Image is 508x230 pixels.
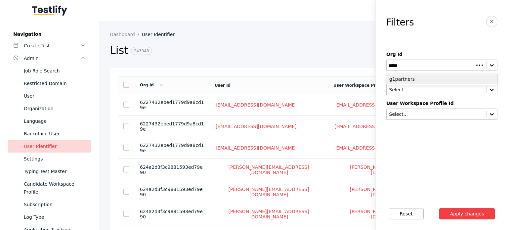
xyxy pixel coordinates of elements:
[8,165,91,178] a: Typing Test Master
[215,123,298,129] a: [EMAIL_ADDRESS][DOMAIN_NAME]
[8,153,91,165] a: Settings
[24,130,86,138] div: Backoffice User
[215,186,323,198] a: [PERSON_NAME][EMAIL_ADDRESS][DOMAIN_NAME]
[142,32,180,37] a: User Identifier
[333,208,447,220] a: [PERSON_NAME][EMAIL_ADDRESS][DOMAIN_NAME]
[24,180,86,196] div: Candidate Workspace Profile
[24,105,86,113] div: Organization
[215,102,298,108] a: [EMAIL_ADDRESS][DOMAIN_NAME]
[8,115,91,127] a: Language
[386,101,497,106] label: User Workspace Profile Id
[8,102,91,115] a: Organization
[333,164,447,175] a: [PERSON_NAME][EMAIL_ADDRESS][DOMAIN_NAME]
[8,77,91,90] a: Restricted Domain
[110,44,456,58] h2: List
[24,67,86,75] div: Job Role Search
[333,123,416,129] a: [EMAIL_ADDRESS][DOMAIN_NAME]
[215,164,323,175] a: [PERSON_NAME][EMAIL_ADDRESS][DOMAIN_NAME]
[24,117,86,125] div: Language
[140,187,203,197] span: 624a2d3f3c9881593ed79e90
[24,167,86,175] div: Typing Test Master
[333,83,391,88] a: User Workspace Profile Id
[24,201,86,208] div: Subscription
[140,164,203,175] span: 624a2d3f3c9881593ed79e90
[333,102,416,108] a: [EMAIL_ADDRESS][DOMAIN_NAME]
[24,79,86,87] div: Restricted Domain
[24,142,86,150] div: User Identifier
[24,213,86,221] div: Log Type
[24,155,86,163] div: Settings
[439,208,495,219] button: Apply changes
[131,47,152,55] span: 243948
[333,186,447,198] a: [PERSON_NAME][EMAIL_ADDRESS][DOMAIN_NAME]
[8,178,91,198] a: Candidate Workspace Profile
[215,145,298,151] a: [EMAIL_ADDRESS][DOMAIN_NAME]
[140,143,204,153] span: 6227432ebed1779d9a8cd19e
[215,83,231,88] a: User Id
[8,211,91,223] a: Log Type
[8,31,91,37] label: Navigation
[8,90,91,102] a: User
[140,83,164,87] a: Org Id
[8,65,91,77] a: Job Role Search
[24,42,80,50] div: Create Test
[8,127,91,140] a: Backoffice User
[386,74,497,84] div: g1partners
[333,145,416,151] a: [EMAIL_ADDRESS][DOMAIN_NAME]
[140,121,204,132] span: 6227432ebed1779d9a8cd19e
[24,92,86,100] div: User
[24,54,80,62] div: Admin
[32,5,67,16] img: Testlify - Backoffice
[140,100,204,110] span: 6227432ebed1779d9a8cd19e
[8,140,91,153] a: User Identifier
[215,208,323,220] a: [PERSON_NAME][EMAIL_ADDRESS][DOMAIN_NAME]
[386,52,497,57] label: Org Id
[389,208,424,219] button: Reset
[140,209,203,219] span: 624a2d3f3c9881593ed79e90
[110,32,142,37] a: Dashboard
[8,198,91,211] a: Subscription
[386,17,414,28] h3: Filters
